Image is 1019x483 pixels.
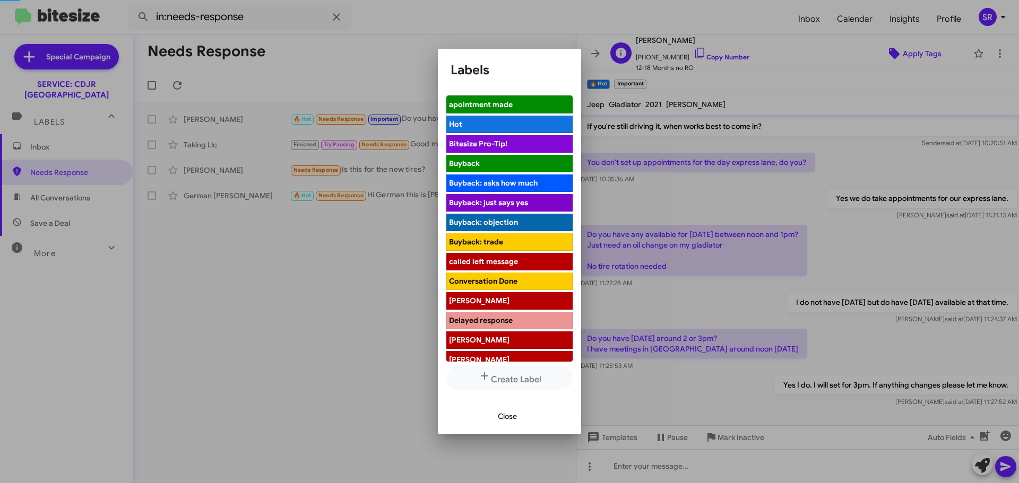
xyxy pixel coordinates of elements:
[498,407,517,426] span: Close
[449,119,462,129] span: Hot
[449,237,503,247] span: Buyback: trade
[449,315,513,325] span: Delayed response
[449,296,509,305] span: [PERSON_NAME]
[449,217,518,227] span: Buyback: objection
[449,159,480,168] span: Buyback
[449,198,528,207] span: Buyback: just says yes
[449,355,509,364] span: [PERSON_NAME]
[489,407,525,426] button: Close
[449,100,513,109] span: apointment made
[449,257,518,266] span: called left message
[449,139,507,148] span: Bitesize Pro-Tip!
[449,178,538,188] span: Buyback: asks how much
[451,62,568,78] h1: Labels
[449,335,509,345] span: [PERSON_NAME]
[449,276,517,286] span: Conversation Done
[446,366,573,390] button: Create Label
